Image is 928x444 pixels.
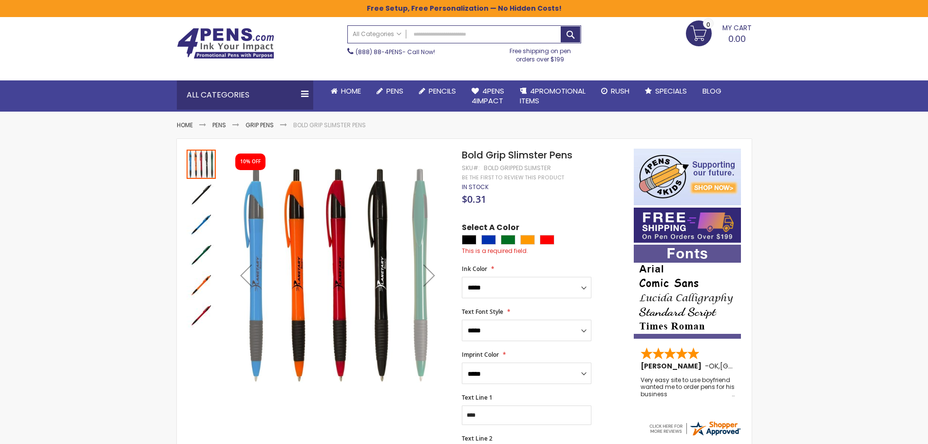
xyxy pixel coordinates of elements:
a: Pens [369,80,411,102]
div: Black [462,235,476,245]
img: Bold Grip Slimster Pens [187,270,216,300]
a: All Categories [348,26,406,42]
img: Free shipping on orders over $199 [634,208,741,243]
div: Bold Gripped Slimster [484,164,551,172]
span: Home [341,86,361,96]
img: Bold Grip Slimster Promotional Pens [227,163,449,386]
img: font-personalization-examples [634,245,741,339]
span: 4PROMOTIONAL ITEMS [520,86,586,106]
a: Pens [212,121,226,129]
span: Select A Color [462,222,519,235]
div: Blue [481,235,496,245]
span: OK [709,361,719,371]
span: Text Line 1 [462,393,492,402]
span: - Call Now! [356,48,435,56]
a: Grip Pens [246,121,274,129]
span: All Categories [353,30,401,38]
a: Be the first to review this product [462,174,564,181]
a: Rush [593,80,637,102]
span: [PERSON_NAME] [641,361,705,371]
div: 10% OFF [240,158,261,165]
div: Red [540,235,554,245]
strong: SKU [462,164,480,172]
img: Bold Grip Slimster Pens [187,240,216,270]
div: All Categories [177,80,313,110]
span: [GEOGRAPHIC_DATA] [720,361,792,371]
div: Bold Grip Slimster Pens [187,270,217,300]
span: $0.31 [462,193,486,206]
div: Next [410,149,449,402]
span: 4Pens 4impact [472,86,504,106]
div: Previous [227,149,265,402]
span: Pencils [429,86,456,96]
img: 4pens 4 kids [634,149,741,205]
a: Home [177,121,193,129]
span: Text Font Style [462,308,503,316]
a: Home [323,80,369,102]
span: Text Line 2 [462,434,492,443]
span: Specials [655,86,687,96]
img: Bold Grip Slimster Pens [187,301,216,330]
span: - , [705,361,792,371]
li: Bold Grip Slimster Pens [293,121,366,129]
div: Bold Grip Slimster Promotional Pens [187,149,217,179]
img: 4Pens Custom Pens and Promotional Products [177,28,274,59]
span: Rush [611,86,629,96]
span: Blog [702,86,721,96]
img: 4pens.com widget logo [648,420,741,437]
div: This is a required field. [462,247,624,255]
a: Blog [695,80,729,102]
div: Green [501,235,515,245]
div: Availability [462,183,489,191]
a: 0.00 0 [686,20,752,45]
div: Bold Grip Slimster Pens [187,179,217,209]
span: In stock [462,183,489,191]
span: Bold Grip Slimster Pens [462,148,572,162]
div: Orange [520,235,535,245]
div: Very easy site to use boyfriend wanted me to order pens for his business [641,377,735,398]
div: Bold Grip Slimster Pens [187,209,217,239]
a: 4pens.com certificate URL [648,431,741,439]
a: 4Pens4impact [464,80,512,112]
img: Bold Grip Slimster Pens [187,210,216,239]
span: Pens [386,86,403,96]
span: Ink Color [462,265,487,273]
div: Free shipping on pen orders over $199 [499,43,581,63]
a: Pencils [411,80,464,102]
img: Bold Grip Slimster Pens [187,180,216,209]
a: Specials [637,80,695,102]
span: Imprint Color [462,350,499,359]
span: 0.00 [728,33,746,45]
a: (888) 88-4PENS [356,48,402,56]
div: Bold Grip Slimster Pens [187,239,217,270]
span: 0 [706,20,710,29]
a: 4PROMOTIONALITEMS [512,80,593,112]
